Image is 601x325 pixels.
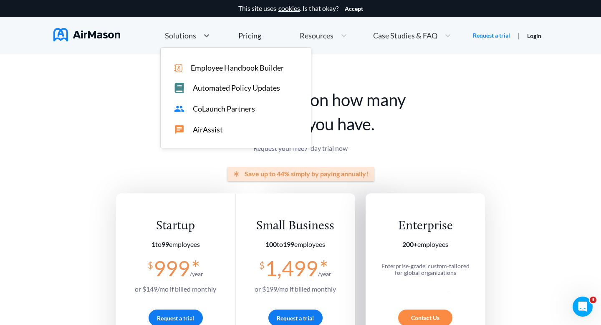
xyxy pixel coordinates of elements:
[193,84,280,92] span: Automated Policy Updates
[265,240,277,248] b: 100
[255,241,336,248] section: employees
[154,256,190,281] span: 999
[152,240,169,248] span: to
[193,125,223,134] span: AirAssist
[191,63,284,72] span: Employee Handbook Builder
[148,256,153,270] span: $
[162,240,169,248] b: 99
[259,256,265,270] span: $
[402,240,417,248] b: 200+
[518,31,520,39] span: |
[283,240,294,248] b: 199
[165,32,196,39] span: Solutions
[116,145,485,152] p: Request your free 7 -day trial now
[152,240,155,248] b: 1
[573,297,593,317] iframe: Intercom live chat
[300,32,333,39] span: Resources
[377,218,474,234] div: Enterprise
[135,285,216,293] span: or $ 149 /mo if billed monthly
[53,28,120,41] img: AirMason Logo
[135,218,216,234] div: Startup
[238,32,261,39] div: Pricing
[193,104,255,113] span: CoLaunch Partners
[345,5,363,12] button: Accept cookies
[381,262,470,276] span: Enterprise-grade, custom-tailored for global organizations
[255,285,336,293] span: or $ 199 /mo if billed monthly
[174,64,182,72] img: icon
[135,241,216,248] section: employees
[255,218,336,234] div: Small Business
[278,5,300,12] a: cookies
[377,241,474,248] section: employees
[473,31,510,40] a: Request a trial
[590,297,596,303] span: 3
[527,32,541,39] a: Login
[373,32,437,39] span: Case Studies & FAQ
[238,28,261,43] a: Pricing
[245,170,369,178] span: Save up to 44% simply by paying annually!
[116,88,485,136] h1: Pricing is based on how many employees you have.
[265,256,318,281] span: 1,499
[265,240,294,248] span: to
